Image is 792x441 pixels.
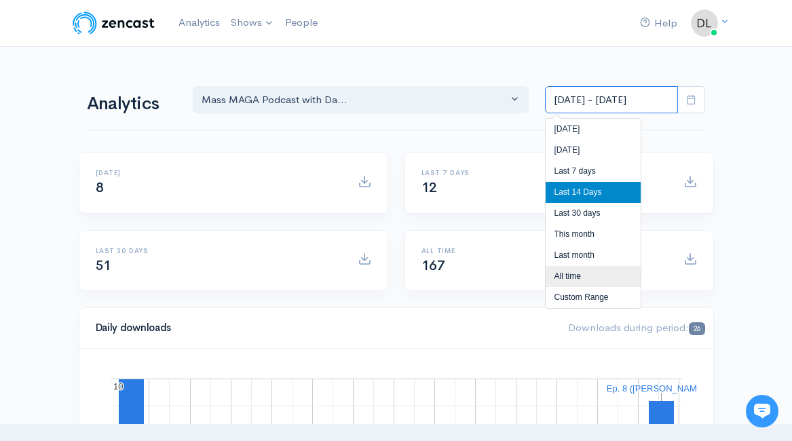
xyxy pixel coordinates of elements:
[96,322,552,334] h4: Daily downloads
[421,247,667,254] h6: All time
[87,94,176,114] h1: Analytics
[39,255,242,282] input: Search articles
[689,322,704,335] span: 26
[20,66,251,88] h1: Hi [PERSON_NAME]
[546,224,641,245] li: This month
[225,8,280,38] a: Shows
[421,179,437,196] span: 12
[421,257,445,274] span: 167
[546,203,641,224] li: Last 30 days
[546,140,641,161] li: [DATE]
[746,395,778,427] iframe: gist-messenger-bubble-iframe
[193,86,529,114] button: Mass MAGA Podcast with Da...
[635,9,683,38] a: Help
[421,169,667,176] h6: Last 7 days
[280,8,323,37] a: People
[96,169,341,176] h6: [DATE]
[546,182,641,203] li: Last 14 Days
[96,179,104,196] span: 8
[691,9,718,37] img: ...
[568,321,704,334] span: Downloads during period:
[96,257,111,274] span: 51
[546,119,641,140] li: [DATE]
[96,247,341,254] h6: Last 30 days
[546,245,641,266] li: Last month
[546,266,641,287] li: All time
[545,86,678,114] input: analytics date range selector
[546,161,641,182] li: Last 7 days
[20,90,251,155] h2: Just let us know if you need anything and we'll be happy to help! 🙂
[71,9,157,37] img: ZenCast Logo
[202,92,508,108] div: Mass MAGA Podcast with Da...
[173,8,225,37] a: Analytics
[606,383,715,394] text: Ep. 8 ([PERSON_NAME]...)
[18,233,253,249] p: Find an answer quickly
[88,188,163,199] span: New conversation
[113,381,123,391] text: 10
[21,180,250,207] button: New conversation
[546,287,641,308] li: Custom Range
